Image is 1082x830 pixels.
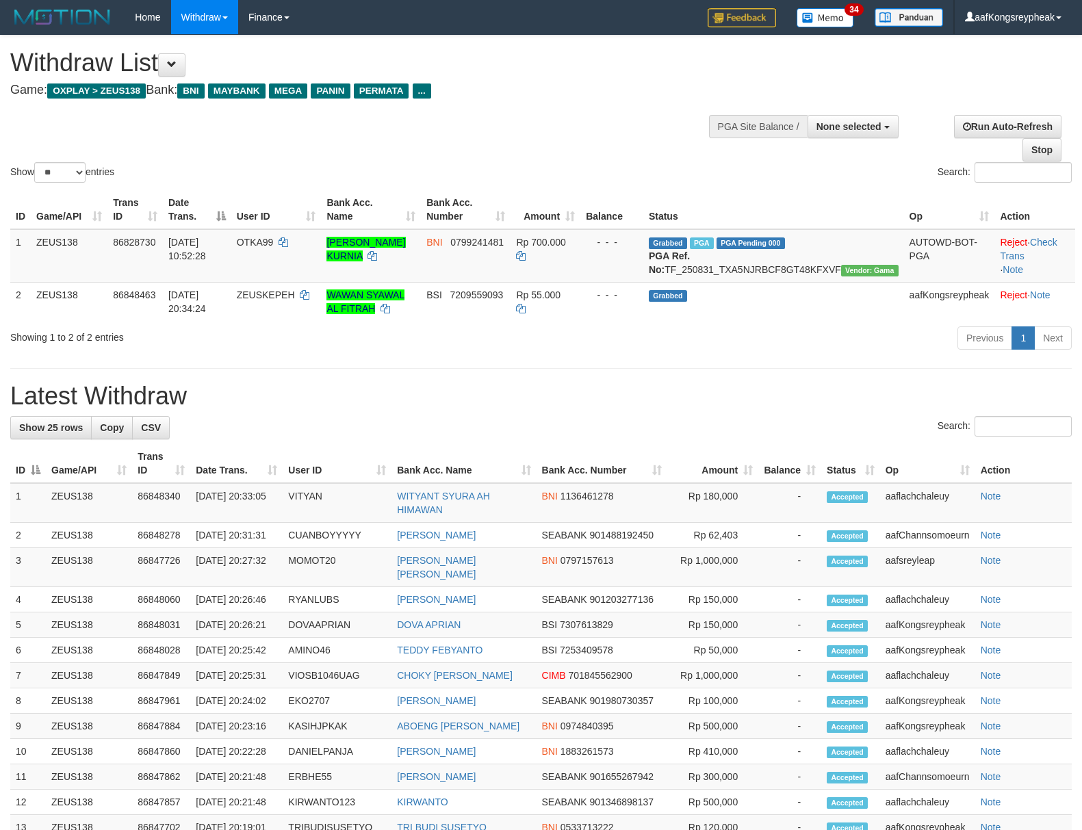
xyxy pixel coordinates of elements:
span: MEGA [269,83,308,99]
span: BNI [542,491,558,502]
td: 2 [10,282,31,321]
td: aafKongsreypheak [880,714,975,739]
span: 86848463 [113,289,155,300]
span: Copy 0799241481 to clipboard [450,237,504,248]
td: aaflachchaleuy [880,483,975,523]
th: Action [975,444,1072,483]
span: BNI [426,237,442,248]
td: ZEUS138 [46,663,132,688]
th: Date Trans.: activate to sort column ascending [190,444,283,483]
td: EKO2707 [283,688,391,714]
span: ZEUSKEPEH [237,289,295,300]
a: Note [981,530,1001,541]
td: MOMOT20 [283,548,391,587]
th: ID: activate to sort column descending [10,444,46,483]
th: Amount: activate to sort column ascending [667,444,758,483]
span: CIMB [542,670,566,681]
a: [PERSON_NAME] [397,746,476,757]
span: Show 25 rows [19,422,83,433]
td: Rp 500,000 [667,790,758,815]
span: SEABANK [542,530,587,541]
div: - - - [586,235,638,249]
td: Rp 180,000 [667,483,758,523]
td: Rp 500,000 [667,714,758,739]
td: 86847857 [132,790,190,815]
td: 7 [10,663,46,688]
span: OTKA99 [237,237,274,248]
span: Copy 7209559093 to clipboard [450,289,504,300]
td: ZEUS138 [31,229,107,283]
td: · · [994,229,1075,283]
td: [DATE] 20:25:31 [190,663,283,688]
a: Note [981,695,1001,706]
td: 86847884 [132,714,190,739]
span: Copy 901488192450 to clipboard [590,530,654,541]
td: ZEUS138 [46,638,132,663]
a: Note [1030,289,1051,300]
span: MAYBANK [208,83,266,99]
span: Rp 55.000 [516,289,561,300]
a: ABOENG [PERSON_NAME] [397,721,519,731]
td: aaflachchaleuy [880,739,975,764]
h1: Withdraw List [10,49,708,77]
th: Balance [580,190,643,229]
th: Status: activate to sort column ascending [821,444,880,483]
a: 1 [1012,326,1035,350]
td: 6 [10,638,46,663]
label: Show entries [10,162,114,183]
span: [DATE] 10:52:28 [168,237,206,261]
span: SEABANK [542,771,587,782]
td: ZEUS138 [46,587,132,612]
a: Reject [1000,289,1027,300]
td: [DATE] 20:24:02 [190,688,283,714]
td: 86848028 [132,638,190,663]
span: [DATE] 20:34:24 [168,289,206,314]
td: 2 [10,523,46,548]
span: Copy 7307613829 to clipboard [560,619,613,630]
td: [DATE] 20:26:46 [190,587,283,612]
a: Check Trans [1000,237,1057,261]
td: Rp 1,000,000 [667,663,758,688]
a: [PERSON_NAME] KURNIA [326,237,405,261]
span: Accepted [827,556,868,567]
td: [DATE] 20:21:48 [190,790,283,815]
td: Rp 50,000 [667,638,758,663]
td: Rp 100,000 [667,688,758,714]
span: Rp 700.000 [516,237,565,248]
span: Grabbed [649,290,687,302]
td: 11 [10,764,46,790]
span: Accepted [827,797,868,809]
th: User ID: activate to sort column ascending [231,190,322,229]
span: Copy 0797157613 to clipboard [561,555,614,566]
span: Copy 0974840395 to clipboard [561,721,614,731]
td: aafKongsreypheak [880,612,975,638]
td: [DATE] 20:31:31 [190,523,283,548]
span: CSV [141,422,161,433]
td: - [758,688,821,714]
span: Copy 901655267942 to clipboard [590,771,654,782]
th: Action [994,190,1075,229]
th: Bank Acc. Number: activate to sort column ascending [537,444,668,483]
td: ZEUS138 [46,714,132,739]
td: 86847726 [132,548,190,587]
th: Bank Acc. Name: activate to sort column ascending [391,444,536,483]
td: VIOSB1046UAG [283,663,391,688]
td: - [758,483,821,523]
label: Search: [938,416,1072,437]
td: aaflachchaleuy [880,663,975,688]
input: Search: [975,162,1072,183]
select: Showentries [34,162,86,183]
td: DOVAAPRIAN [283,612,391,638]
td: RYANLUBS [283,587,391,612]
td: 86847961 [132,688,190,714]
th: Op: activate to sort column ascending [880,444,975,483]
span: BNI [542,721,558,731]
th: Amount: activate to sort column ascending [511,190,580,229]
span: PGA Pending [717,237,785,249]
a: KIRWANTO [397,796,448,807]
a: Show 25 rows [10,416,92,439]
span: Accepted [827,671,868,682]
span: Copy 901346898137 to clipboard [590,796,654,807]
a: [PERSON_NAME] [397,695,476,706]
td: 10 [10,739,46,764]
